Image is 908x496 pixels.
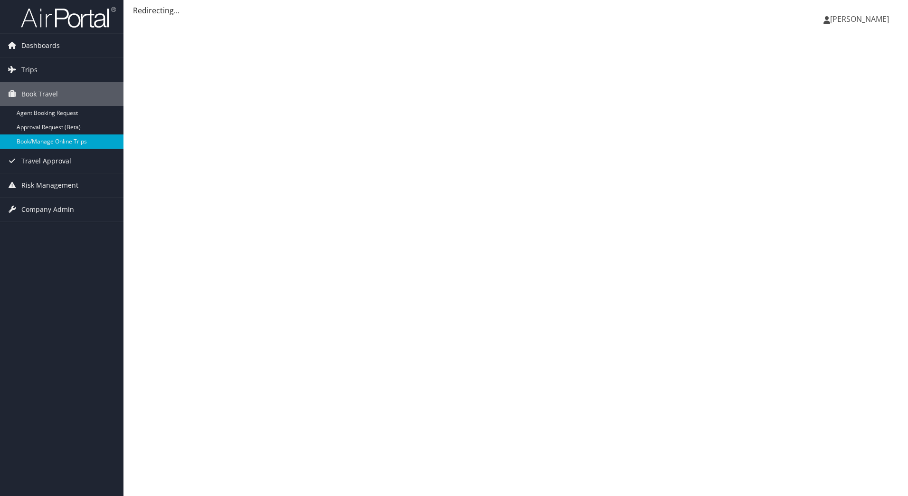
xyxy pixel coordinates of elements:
[21,149,71,173] span: Travel Approval
[21,6,116,29] img: airportal-logo.png
[21,198,74,221] span: Company Admin
[21,58,38,82] span: Trips
[21,34,60,57] span: Dashboards
[21,82,58,106] span: Book Travel
[133,5,899,16] div: Redirecting...
[21,173,78,197] span: Risk Management
[830,14,889,24] span: [PERSON_NAME]
[823,5,899,33] a: [PERSON_NAME]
